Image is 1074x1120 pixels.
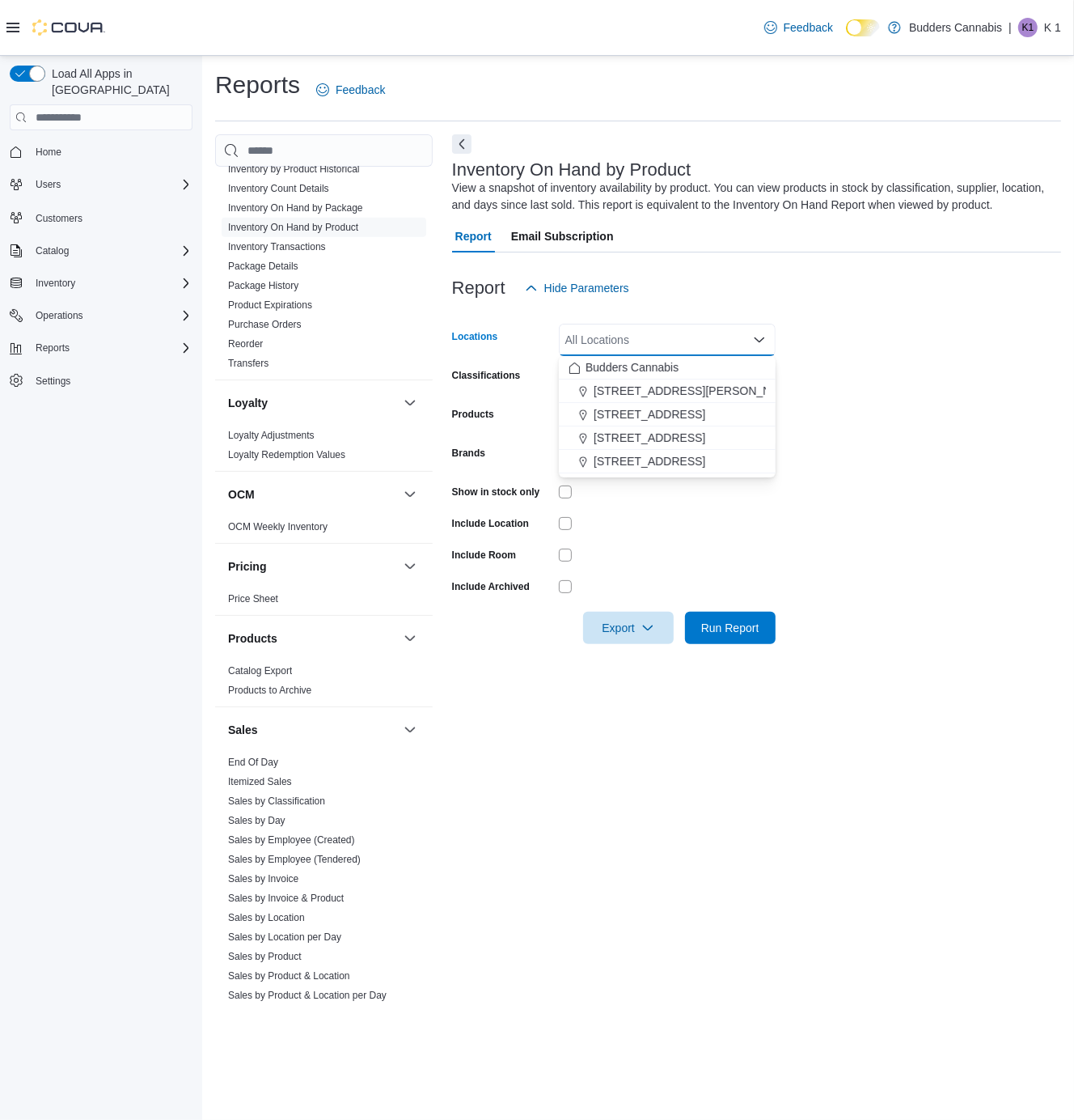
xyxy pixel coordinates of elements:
[228,280,298,291] a: Package History
[228,685,311,696] a: Products to Archive
[228,338,263,350] a: Reorder
[400,485,420,504] button: OCM
[228,873,298,885] a: Sales by Invoice
[452,517,529,530] label: Include Location
[36,178,61,191] span: Users
[559,426,776,450] button: [STREET_ADDRESS]
[228,775,292,788] span: Itemized Sales
[228,912,305,923] a: Sales by Location
[559,356,776,473] div: Choose from the following options
[452,160,691,180] h3: Inventory On Hand by Product
[215,140,433,380] div: Inventory
[228,795,325,808] span: Sales by Classification
[228,448,345,461] span: Loyalty Redemption Values
[452,408,494,421] label: Products
[29,371,192,391] span: Settings
[228,395,397,411] button: Loyalty
[228,872,298,885] span: Sales by Invoice
[400,720,420,740] button: Sales
[753,333,766,346] button: Close list of options
[228,182,329,195] span: Inventory Count Details
[583,612,674,644] button: Export
[215,589,433,615] div: Pricing
[228,757,278,768] a: End Of Day
[228,449,345,460] a: Loyalty Redemption Values
[594,406,705,422] span: [STREET_ADDRESS]
[29,274,192,293] span: Inventory
[228,299,312,311] a: Product Expirations
[559,356,776,380] button: Budders Cannabis
[400,557,420,576] button: Pricing
[511,220,614,252] span: Email Subscription
[36,375,70,388] span: Settings
[228,357,268,370] span: Transfers
[36,309,83,322] span: Operations
[29,371,77,391] a: Settings
[228,630,397,647] button: Products
[228,299,312,312] span: Product Expirations
[10,134,192,435] nav: Complex example
[228,664,292,677] span: Catalog Export
[452,549,516,562] label: Include Room
[36,277,75,290] span: Inventory
[228,358,268,369] a: Transfers
[594,383,799,399] span: [STREET_ADDRESS][PERSON_NAME]
[36,244,69,257] span: Catalog
[228,853,361,866] span: Sales by Employee (Tendered)
[701,620,759,636] span: Run Report
[228,989,387,1002] span: Sales by Product & Location per Day
[215,661,433,706] div: Products
[29,175,192,194] span: Users
[29,142,192,162] span: Home
[228,183,329,194] a: Inventory Count Details
[228,558,266,575] h3: Pricing
[228,486,255,503] h3: OCM
[758,11,839,44] a: Feedback
[228,722,258,738] h3: Sales
[310,74,391,106] a: Feedback
[228,430,315,441] a: Loyalty Adjustments
[228,776,292,787] a: Itemized Sales
[228,931,341,943] a: Sales by Location per Day
[228,241,326,252] a: Inventory Transactions
[228,970,350,982] a: Sales by Product & Location
[215,426,433,471] div: Loyalty
[228,337,263,350] span: Reorder
[1018,18,1038,37] div: K 1
[452,330,498,343] label: Locations
[228,665,292,677] a: Catalog Export
[228,163,360,175] a: Inventory by Product Historical
[559,450,776,473] button: [STREET_ADDRESS]
[228,911,305,924] span: Sales by Location
[784,19,833,36] span: Feedback
[544,280,629,296] span: Hide Parameters
[400,629,420,648] button: Products
[1022,18,1034,37] span: K1
[1044,18,1061,37] p: K 1
[846,19,880,36] input: Dark Mode
[452,180,1053,214] div: View a snapshot of inventory availability by product. You can view products in stock by classific...
[29,241,192,261] span: Catalog
[452,447,485,460] label: Brands
[228,722,397,738] button: Sales
[228,240,326,253] span: Inventory Transactions
[29,274,82,293] button: Inventory
[228,815,285,826] a: Sales by Day
[228,854,361,865] a: Sales by Employee (Tendered)
[228,990,387,1001] a: Sales by Product & Location per Day
[452,278,505,298] h3: Report
[3,272,199,295] button: Inventory
[559,403,776,426] button: [STREET_ADDRESS]
[3,206,199,229] button: Customers
[32,19,105,36] img: Cova
[228,222,358,233] a: Inventory On Hand by Product
[593,612,664,644] span: Export
[228,486,397,503] button: OCM
[455,220,492,252] span: Report
[29,306,192,325] span: Operations
[29,175,67,194] button: Users
[400,393,420,413] button: Loyalty
[228,892,344,905] span: Sales by Invoice & Product
[29,338,192,358] span: Reports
